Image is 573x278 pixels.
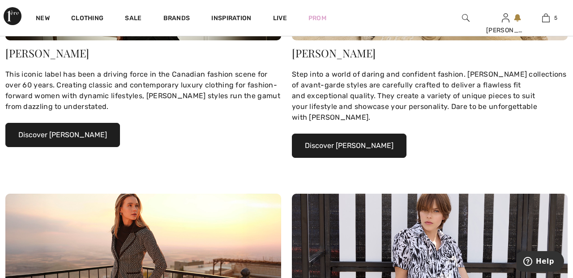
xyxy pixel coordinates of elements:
div: Step into a world of daring and confident fashion. [PERSON_NAME] collections of avant-garde style... [292,69,568,123]
img: search the website [462,13,470,23]
img: My Bag [542,13,550,23]
div: [PERSON_NAME] [486,26,526,35]
a: Prom [308,13,326,23]
a: Sale [125,14,141,24]
span: 5 [554,14,557,22]
iframe: Opens a widget where you can find more information [517,251,564,274]
button: Discover [PERSON_NAME] [292,134,406,158]
a: Clothing [71,14,103,24]
div: [PERSON_NAME] [5,48,281,58]
a: 5 [526,13,565,23]
a: Live [273,13,287,23]
a: New [36,14,50,24]
img: My Info [502,13,509,23]
div: [PERSON_NAME] [292,48,568,58]
a: Brands [163,14,190,24]
img: 1ère Avenue [4,7,21,25]
button: Discover [PERSON_NAME] [5,123,120,147]
span: Inspiration [211,14,251,24]
a: Sign In [502,13,509,22]
div: This iconic label has been a driving force in the Canadian fashion scene for over 60 years. Creat... [5,69,281,112]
